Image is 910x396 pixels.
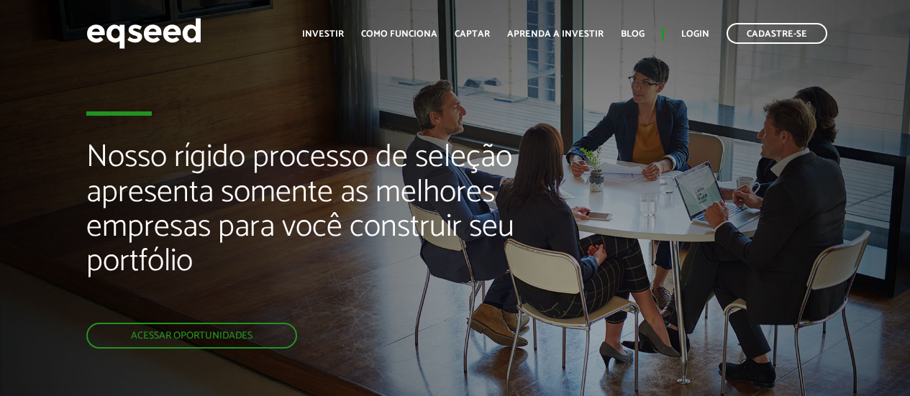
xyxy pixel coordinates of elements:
[86,14,201,52] img: EqSeed
[86,323,297,349] a: Acessar oportunidades
[621,29,645,39] a: Blog
[86,140,520,323] h2: Nosso rígido processo de seleção apresenta somente as melhores empresas para você construir seu p...
[455,29,490,39] a: Captar
[727,23,827,44] a: Cadastre-se
[361,29,437,39] a: Como funciona
[302,29,344,39] a: Investir
[681,29,709,39] a: Login
[507,29,604,39] a: Aprenda a investir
